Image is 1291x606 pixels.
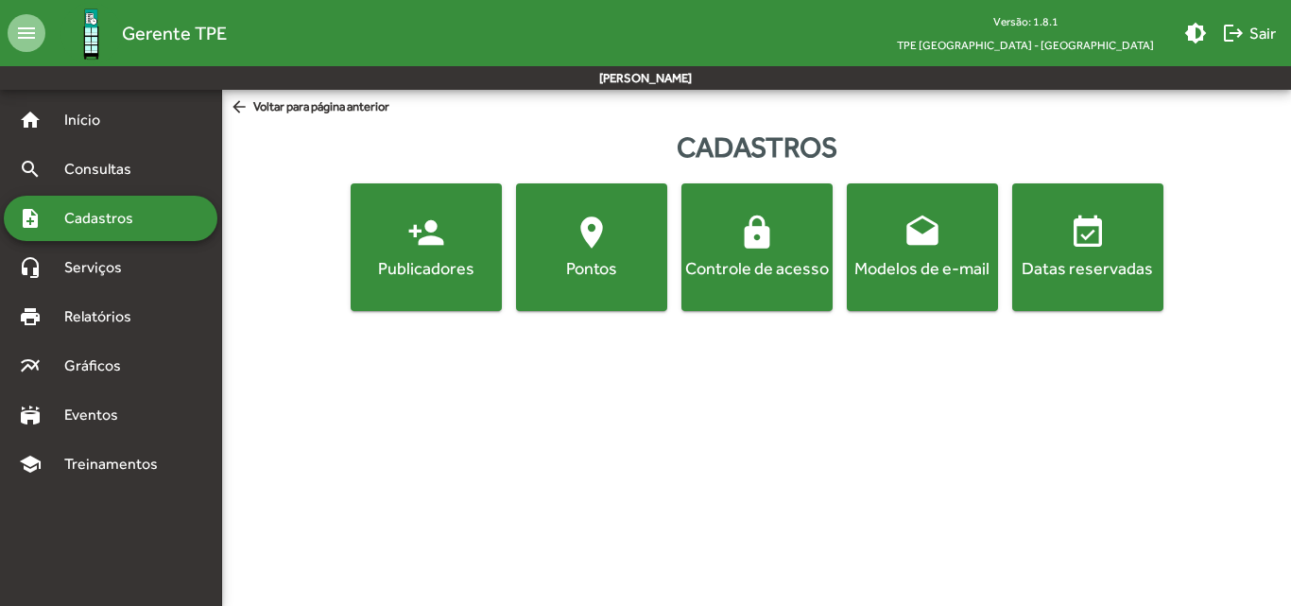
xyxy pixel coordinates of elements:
mat-icon: location_on [573,214,611,251]
div: Publicadores [354,256,498,280]
img: Logo [60,3,122,64]
span: Serviços [53,256,147,279]
span: Início [53,109,128,131]
span: Sair [1222,16,1276,50]
div: Pontos [520,256,663,280]
mat-icon: brightness_medium [1184,22,1207,44]
button: Datas reservadas [1012,183,1163,311]
button: Sair [1214,16,1283,50]
button: Modelos de e-mail [847,183,998,311]
mat-icon: print [19,305,42,328]
button: Controle de acesso [681,183,833,311]
mat-icon: arrow_back [230,97,253,118]
span: TPE [GEOGRAPHIC_DATA] - [GEOGRAPHIC_DATA] [882,33,1169,57]
div: Cadastros [222,126,1291,168]
mat-icon: headset_mic [19,256,42,279]
mat-icon: home [19,109,42,131]
mat-icon: lock [738,214,776,251]
mat-icon: logout [1222,22,1245,44]
div: Datas reservadas [1016,256,1160,280]
mat-icon: note_add [19,207,42,230]
button: Pontos [516,183,667,311]
span: Cadastros [53,207,158,230]
div: Controle de acesso [685,256,829,280]
mat-icon: menu [8,14,45,52]
a: Gerente TPE [45,3,227,64]
mat-icon: drafts [904,214,941,251]
mat-icon: event_available [1069,214,1107,251]
mat-icon: person_add [407,214,445,251]
mat-icon: search [19,158,42,181]
span: Gerente TPE [122,18,227,48]
button: Publicadores [351,183,502,311]
span: Relatórios [53,305,156,328]
span: Voltar para página anterior [230,97,389,118]
div: Modelos de e-mail [851,256,994,280]
div: Versão: 1.8.1 [882,9,1169,33]
span: Consultas [53,158,156,181]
